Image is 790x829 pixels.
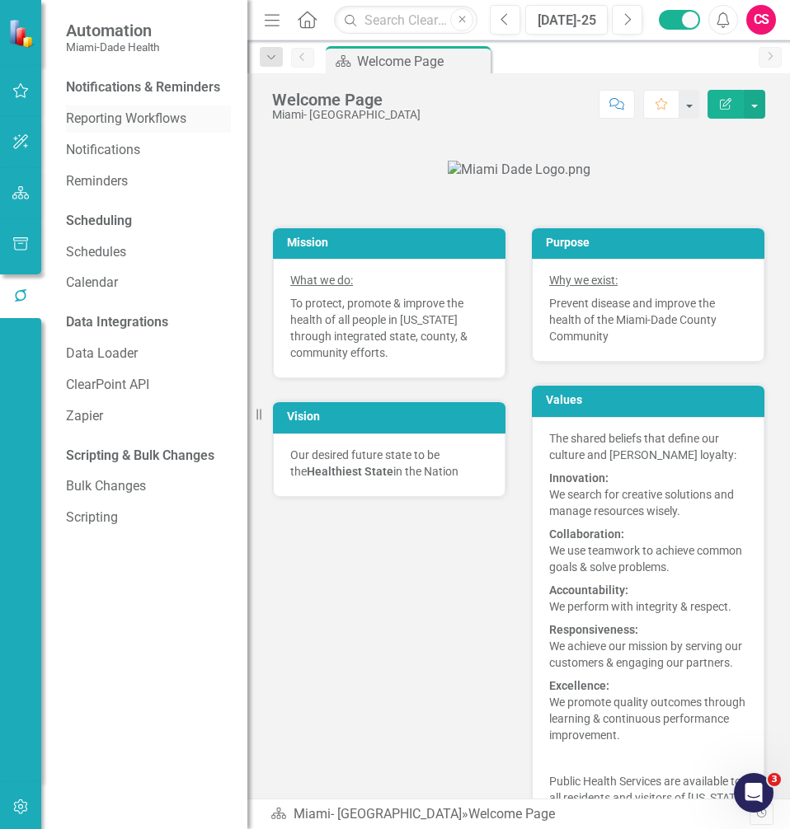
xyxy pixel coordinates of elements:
[66,78,220,97] div: Notifications & Reminders
[8,19,37,48] img: ClearPoint Strategy
[66,313,168,332] div: Data Integrations
[734,773,774,813] iframe: Intercom live chat
[66,376,231,395] a: ClearPoint API
[66,141,231,160] a: Notifications
[66,477,231,496] a: Bulk Changes
[549,466,747,522] p: We search for creative solutions and manage resources wisely.
[768,773,781,786] span: 3
[357,51,487,72] div: Welcome Page
[549,527,624,541] strong: Collaboration:
[549,618,747,674] p: We achieve our mission by serving our customers & engaging our partners.
[549,623,638,636] strong: Responsiveness:
[66,172,231,191] a: Reminders
[66,508,231,527] a: Scripting
[448,161,590,180] img: Miami Dade Logo.png
[66,274,231,293] a: Calendar
[66,447,214,466] div: Scripting & Bulk Changes
[66,243,231,262] a: Schedules
[549,292,747,344] p: Prevent disease and improve the health of the Miami-Dade County Community
[531,11,602,30] div: [DATE]-25
[66,40,159,54] small: Miami-Dade Health
[549,471,609,485] strong: Innovation:
[287,237,497,249] h3: Mission
[272,91,421,109] div: Welcome Page
[287,410,497,423] h3: Vision
[307,465,393,478] strong: Healthiest State
[66,407,231,426] a: Zapier
[549,674,747,747] p: We promote quality outcomes through learning & continuous performance improvement.
[290,292,488,361] p: To protect, promote & improve the health of all people in [US_STATE] through integrated state, co...
[468,806,555,822] div: Welcome Page
[549,274,618,287] span: Why we exist:
[290,274,353,287] span: What we do:
[272,109,421,121] div: Miami- [GEOGRAPHIC_DATA]
[546,394,756,406] h3: Values
[549,522,747,578] p: We use teamwork to achieve common goals & solve problems.
[746,5,776,35] button: CS
[66,212,132,231] div: Scheduling
[334,6,477,35] input: Search ClearPoint...
[270,805,750,824] div: »
[66,344,231,363] a: Data Loader
[549,679,609,692] strong: Excellence:
[66,110,231,129] a: Reporting Workflows
[549,578,747,618] p: We perform with integrity & respect.
[549,583,628,597] strong: Accountability:
[546,237,756,249] h3: Purpose
[66,21,159,40] span: Automation
[549,430,747,466] p: The shared beliefs that define our culture and [PERSON_NAME] loyalty:
[294,806,462,822] a: Miami- [GEOGRAPHIC_DATA]
[525,5,608,35] button: [DATE]-25
[290,447,488,480] p: Our desired future state to be the in the Nation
